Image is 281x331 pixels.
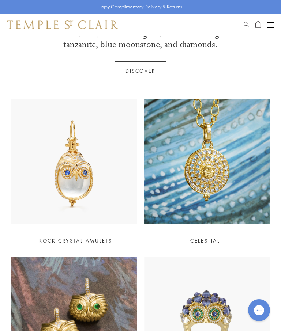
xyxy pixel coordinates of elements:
p: Enjoy Complimentary Delivery & Returns [99,3,182,11]
a: Rock Crystal Amulets [29,232,123,250]
a: Discover [115,61,166,80]
a: Search [244,20,249,29]
iframe: Gorgias live chat messenger [244,297,274,324]
img: Temple St. Clair [7,20,118,29]
a: Open Shopping Bag [255,20,261,29]
button: Open navigation [267,20,274,29]
a: Celestial [180,232,231,250]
